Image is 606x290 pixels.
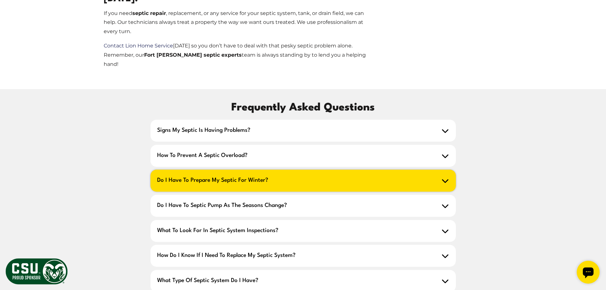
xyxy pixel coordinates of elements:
img: CSU Sponsor Badge [5,258,68,285]
h2: Signs my septic is having problems? [150,120,456,142]
p: If you need , replacement, or any service for your septic system, tank, or drain field, we can he... [104,9,377,36]
h2: Do I have to prepare my septic for winter? [150,170,456,192]
div: Open chat widget [3,3,25,25]
h2: How do I know if I need to replace my septic system? [150,245,456,267]
a: Contact Lion Home Service [104,43,173,49]
strong: Fort [PERSON_NAME] septic experts [144,52,242,58]
h2: How to prevent a septic overload? [150,145,456,167]
h2: Do I have to septic pump as the seasons change? [150,195,456,217]
h2: What to look for in Septic system inspections? [150,220,456,242]
span: Frequently Asked Questions [231,99,375,117]
p: [DATE] so you don’t have to deal with that pesky septic problem alone. Remember, our team is alwa... [104,41,377,69]
strong: septic repair [132,10,166,16]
